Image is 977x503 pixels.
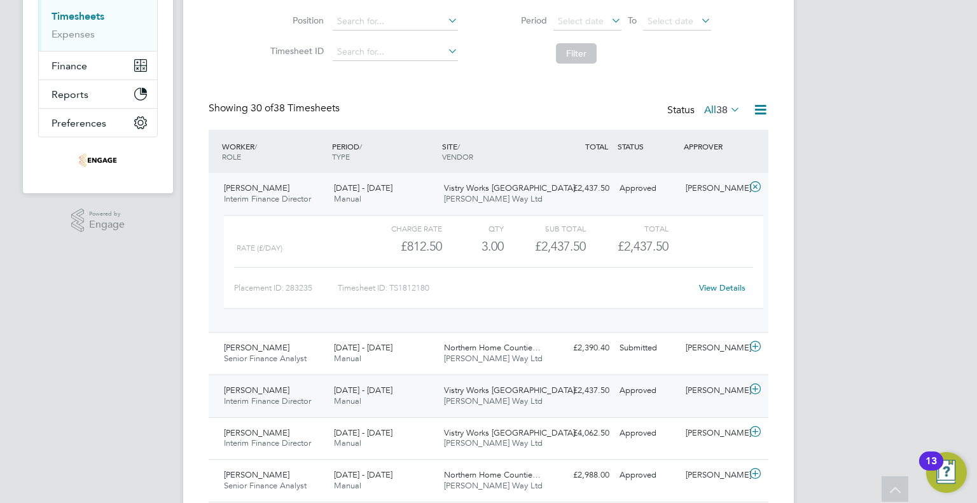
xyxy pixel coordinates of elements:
[359,141,362,151] span: /
[681,135,747,158] div: APPROVER
[52,60,87,72] span: Finance
[39,80,157,108] button: Reports
[39,52,157,79] button: Finance
[648,15,693,27] span: Select date
[334,353,361,364] span: Manual
[681,380,747,401] div: [PERSON_NAME]
[234,278,338,298] div: Placement ID: 283235
[224,193,311,204] span: Interim Finance Director
[52,28,95,40] a: Expenses
[71,209,125,233] a: Powered byEngage
[444,183,583,193] span: Vistry Works [GEOGRAPHIC_DATA]…
[548,338,614,359] div: £2,390.40
[224,469,289,480] span: [PERSON_NAME]
[614,338,681,359] div: Submitted
[237,244,282,252] span: Rate (£/day)
[209,102,342,115] div: Showing
[444,342,541,353] span: Northern Home Countie…
[224,427,289,438] span: [PERSON_NAME]
[444,396,543,406] span: [PERSON_NAME] Way Ltd
[681,178,747,199] div: [PERSON_NAME]
[334,396,361,406] span: Manual
[442,236,504,257] div: 3.00
[329,135,439,168] div: PERIOD
[681,423,747,444] div: [PERSON_NAME]
[586,221,668,236] div: Total
[224,480,307,491] span: Senior Finance Analyst
[224,396,311,406] span: Interim Finance Director
[444,469,541,480] span: Northern Home Countie…
[614,178,681,199] div: Approved
[624,12,641,29] span: To
[332,151,350,162] span: TYPE
[716,104,728,116] span: 38
[38,150,158,170] a: Go to home page
[267,15,324,26] label: Position
[442,221,504,236] div: QTY
[360,221,442,236] div: Charge rate
[614,423,681,444] div: Approved
[334,438,361,448] span: Manual
[585,141,608,151] span: TOTAL
[334,193,361,204] span: Manual
[548,178,614,199] div: £2,437.50
[444,480,543,491] span: [PERSON_NAME] Way Ltd
[614,465,681,486] div: Approved
[548,423,614,444] div: £4,062.50
[548,380,614,401] div: £2,437.50
[548,465,614,486] div: £2,988.00
[360,236,442,257] div: £812.50
[334,385,392,396] span: [DATE] - [DATE]
[457,141,460,151] span: /
[333,43,458,61] input: Search for...
[333,13,458,31] input: Search for...
[219,135,329,168] div: WORKER
[52,88,88,100] span: Reports
[224,183,289,193] span: [PERSON_NAME]
[618,238,669,254] span: £2,437.50
[681,465,747,486] div: [PERSON_NAME]
[89,219,125,230] span: Engage
[681,338,747,359] div: [PERSON_NAME]
[439,135,549,168] div: SITE
[251,102,274,114] span: 30 of
[334,183,392,193] span: [DATE] - [DATE]
[704,104,740,116] label: All
[614,135,681,158] div: STATUS
[442,151,473,162] span: VENDOR
[224,342,289,353] span: [PERSON_NAME]
[444,438,543,448] span: [PERSON_NAME] Way Ltd
[699,282,745,293] a: View Details
[334,427,392,438] span: [DATE] - [DATE]
[926,452,967,493] button: Open Resource Center, 13 new notifications
[89,209,125,219] span: Powered by
[79,150,117,170] img: hedgerway-logo-retina.png
[444,427,583,438] span: Vistry Works [GEOGRAPHIC_DATA]…
[558,15,604,27] span: Select date
[925,461,937,478] div: 13
[39,109,157,137] button: Preferences
[52,10,104,22] a: Timesheets
[444,353,543,364] span: [PERSON_NAME] Way Ltd
[444,193,543,204] span: [PERSON_NAME] Way Ltd
[222,151,241,162] span: ROLE
[334,469,392,480] span: [DATE] - [DATE]
[444,385,583,396] span: Vistry Works [GEOGRAPHIC_DATA]…
[334,480,361,491] span: Manual
[504,236,586,257] div: £2,437.50
[556,43,597,64] button: Filter
[224,438,311,448] span: Interim Finance Director
[224,385,289,396] span: [PERSON_NAME]
[52,117,106,129] span: Preferences
[614,380,681,401] div: Approved
[504,221,586,236] div: Sub Total
[254,141,257,151] span: /
[338,278,691,298] div: Timesheet ID: TS1812180
[667,102,743,120] div: Status
[251,102,340,114] span: 38 Timesheets
[490,15,547,26] label: Period
[334,342,392,353] span: [DATE] - [DATE]
[267,45,324,57] label: Timesheet ID
[224,353,307,364] span: Senior Finance Analyst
